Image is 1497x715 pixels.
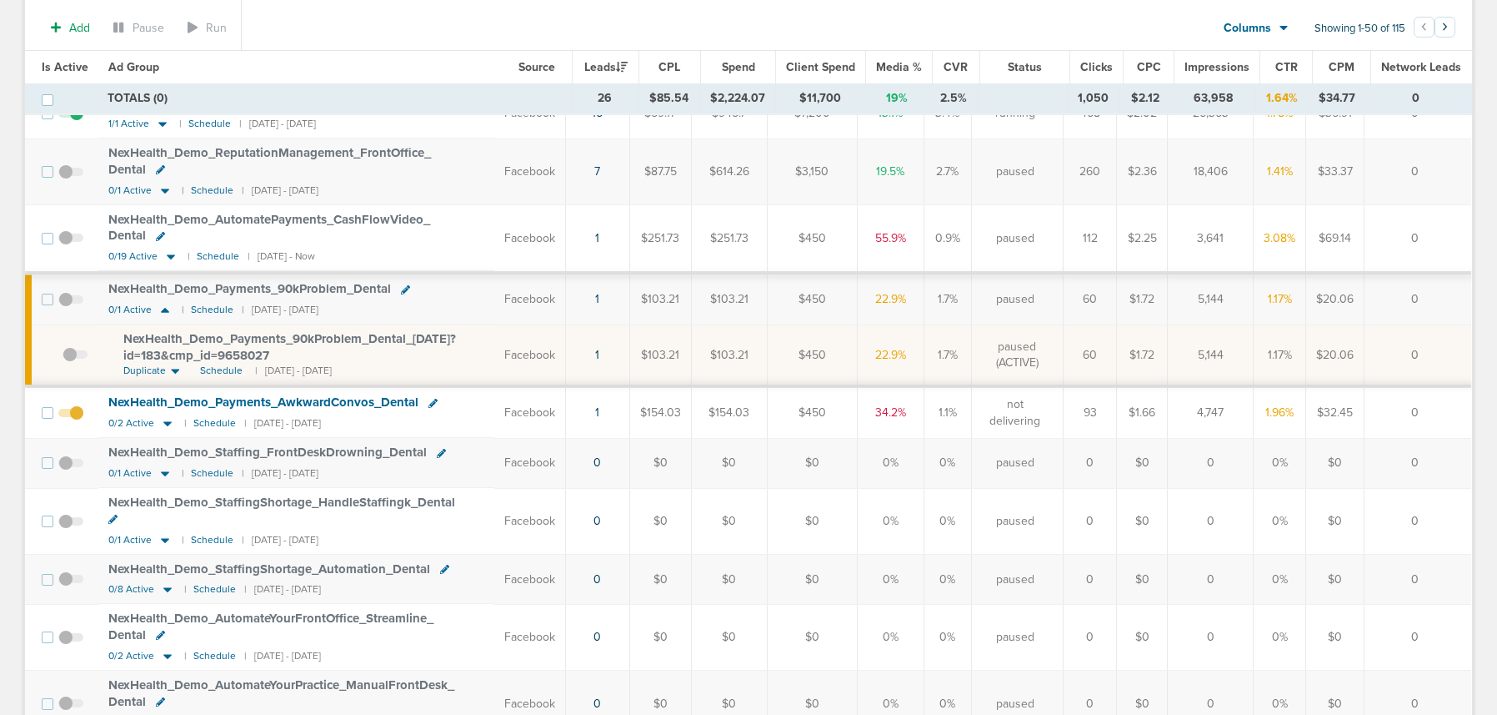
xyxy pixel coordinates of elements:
[924,555,971,605] td: 0%
[1168,555,1254,605] td: 0
[108,467,152,480] span: 0/1 Active
[108,583,154,596] span: 0/8 Active
[996,455,1034,471] span: paused
[691,386,767,438] td: $154.03
[191,304,233,316] small: Schedule
[996,291,1034,308] span: paused
[629,138,691,204] td: $87.75
[1306,138,1364,204] td: $33.37
[924,386,971,438] td: 1.1%
[1254,555,1306,605] td: 0%
[108,534,152,546] span: 0/1 Active
[944,60,968,74] span: CVR
[691,555,767,605] td: $0
[193,583,236,596] small: Schedule
[1117,488,1168,554] td: $0
[629,555,691,605] td: $0
[1364,273,1472,325] td: 0
[1255,83,1308,113] td: 1.64%
[691,138,767,204] td: $614.26
[191,184,233,197] small: Schedule
[1119,83,1171,113] td: $2.12
[691,488,767,554] td: $0
[242,184,318,197] small: | [DATE] - [DATE]
[108,395,418,410] span: NexHealth_ Demo_ Payments_ AwkwardConvos_ Dental
[1254,604,1306,670] td: 0%
[182,304,183,316] small: |
[1254,273,1306,325] td: 1.17%
[1254,488,1306,554] td: 0%
[857,488,924,554] td: 0%
[857,205,924,273] td: 55.9%
[1117,555,1168,605] td: $0
[1306,205,1364,273] td: $69.14
[857,138,924,204] td: 19.5%
[1254,138,1306,204] td: 1.41%
[629,325,691,386] td: $103.21
[1064,438,1117,488] td: 0
[108,611,433,642] span: NexHealth_ Demo_ AutomateYourFrontOffice_ Streamline_ Dental
[108,561,430,577] span: NexHealth_ Demo_ StaffingShortage_ Automation_ Dental
[924,325,971,386] td: 1.7%
[1364,386,1472,438] td: 0
[1308,83,1366,113] td: $34.77
[1306,386,1364,438] td: $32.45
[722,60,755,74] span: Spend
[1434,17,1455,38] button: Go to next page
[857,555,924,605] td: 0%
[494,555,566,605] td: Facebook
[494,386,566,438] td: Facebook
[629,488,691,554] td: $0
[595,348,599,362] a: 1
[108,60,159,74] span: Ad Group
[691,205,767,273] td: $251.73
[857,438,924,488] td: 0%
[1117,438,1168,488] td: $0
[1067,83,1119,113] td: 1,050
[108,677,454,709] span: NexHealth_ Demo_ AutomateYourPractice_ ManualFrontDesk_ Dental
[924,273,971,325] td: 1.7%
[184,650,185,662] small: |
[595,292,599,306] a: 1
[184,417,185,430] small: |
[69,21,90,35] span: Add
[1306,555,1364,605] td: $0
[255,364,332,378] small: | [DATE] - [DATE]
[42,60,88,74] span: Is Active
[594,164,600,179] a: 7
[996,571,1034,588] span: paused
[108,304,152,316] span: 0/1 Active
[1168,138,1254,204] td: 18,406
[864,83,929,113] td: 19%
[1364,205,1472,273] td: 0
[182,467,183,480] small: |
[924,438,971,488] td: 0%
[1381,60,1461,74] span: Network Leads
[1064,273,1117,325] td: 60
[629,604,691,670] td: $0
[1117,273,1168,325] td: $1.72
[1254,386,1306,438] td: 1.96%
[108,495,455,510] span: NexHealth_ Demo_ StaffingShortage_ HandleStaffingk_ Dental
[1171,83,1255,113] td: 63,958
[1364,325,1472,386] td: 0
[1080,60,1113,74] span: Clicks
[691,438,767,488] td: $0
[1168,205,1254,273] td: 3,641
[184,583,185,596] small: |
[123,331,456,363] span: NexHealth_ Demo_ Payments_ 90kProblem_ Dental_ [DATE]?id=183&cmp_ id=9658027
[593,514,601,528] a: 0
[593,697,601,711] a: 0
[1306,273,1364,325] td: $20.06
[593,456,601,470] a: 0
[1168,273,1254,325] td: 5,144
[108,445,427,460] span: NexHealth_ Demo_ Staffing_ FrontDeskDrowning_ Dental
[775,83,864,113] td: $11,700
[767,386,857,438] td: $450
[188,118,231,130] small: Schedule
[108,281,391,296] span: NexHealth_ Demo_ Payments_ 90kProblem_ Dental
[595,231,599,245] a: 1
[1064,386,1117,438] td: 93
[108,212,430,244] span: NexHealth_ Demo_ AutomatePayments_ CashFlowVideo_ Dental
[98,83,572,113] td: TOTALS (0)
